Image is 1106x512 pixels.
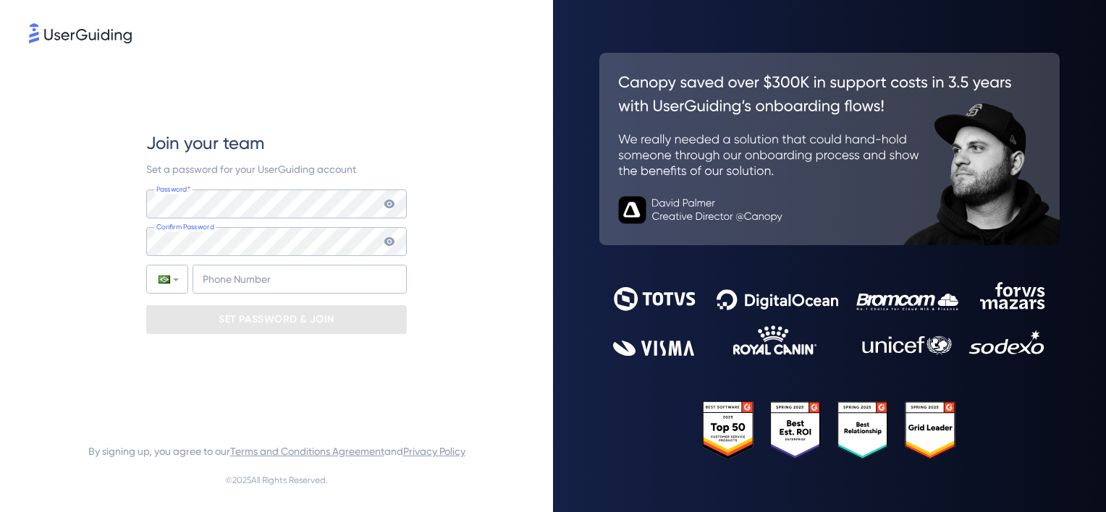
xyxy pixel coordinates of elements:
[193,265,407,294] input: Phone Number
[147,265,187,293] div: Brazil: + 55
[146,132,264,155] span: Join your team
[599,53,1060,245] img: 26c0aa7c25a843aed4baddd2b5e0fa68.svg
[403,445,465,457] a: Privacy Policy
[88,443,465,460] span: By signing up, you agree to our and
[225,472,328,489] span: © 2025 All Rights Reserved.
[613,282,1046,356] img: 9302ce2ac39453076f5bc0f2f2ca889b.svg
[230,445,384,457] a: Terms and Conditions Agreement
[703,401,956,459] img: 25303e33045975176eb484905ab012ff.svg
[29,23,132,43] img: 8faab4ba6bc7696a72372aa768b0286c.svg
[146,163,356,175] span: Set a password for your UserGuiding account
[219,308,334,331] p: SET PASSWORD & JOIN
